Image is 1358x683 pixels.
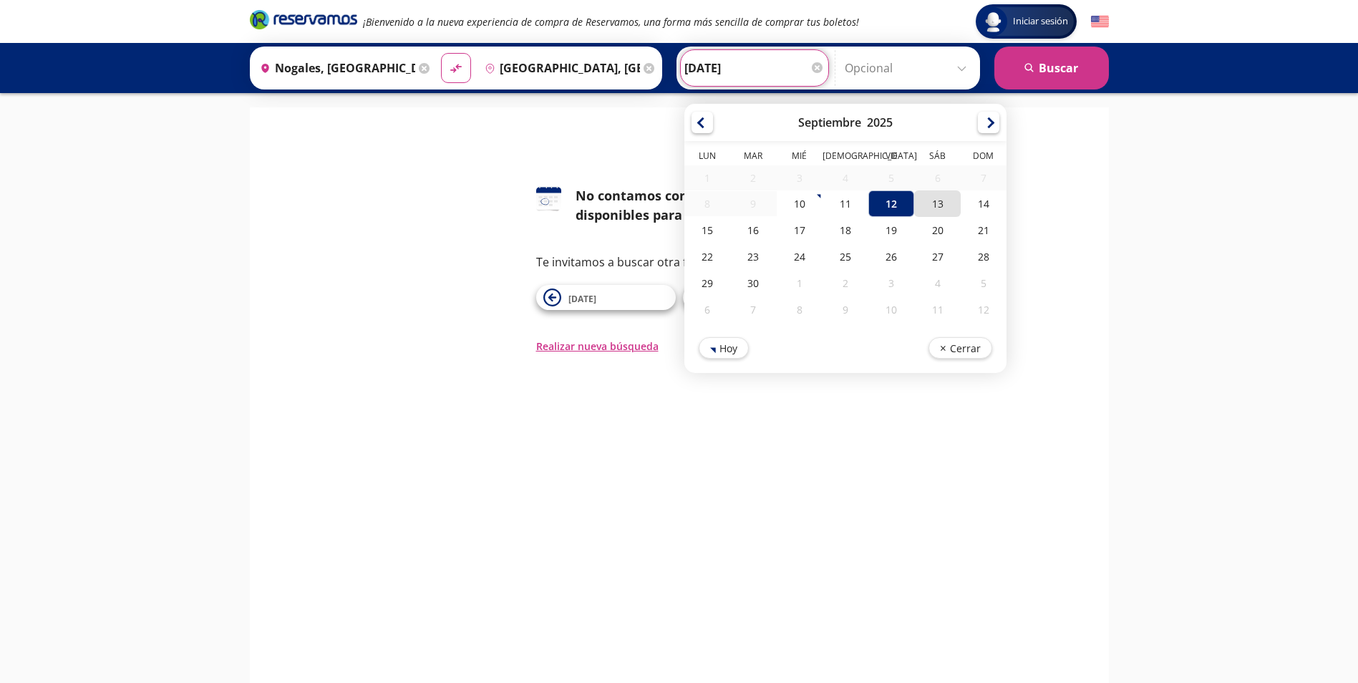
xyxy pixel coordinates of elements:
div: 09-Sep-25 [730,191,776,216]
button: Buscar [994,47,1109,89]
div: 19-Sep-25 [868,217,914,243]
div: 03-Sep-25 [776,165,822,190]
input: Opcional [845,50,973,86]
th: Jueves [822,150,868,165]
div: 05-Sep-25 [868,165,914,190]
button: Realizar nueva búsqueda [536,339,659,354]
div: 07-Sep-25 [960,165,1006,190]
div: 07-Oct-25 [730,296,776,323]
span: Iniciar sesión [1007,14,1074,29]
div: 30-Sep-25 [730,270,776,296]
div: 10-Oct-25 [868,296,914,323]
div: 03-Oct-25 [868,270,914,296]
div: 08-Oct-25 [776,296,822,323]
div: 02-Oct-25 [822,270,868,296]
div: 27-Sep-25 [914,243,960,270]
div: 18-Sep-25 [822,217,868,243]
div: 12-Oct-25 [960,296,1006,323]
div: Septiembre [798,115,861,130]
i: Brand Logo [250,9,357,30]
div: 12-Sep-25 [868,190,914,217]
button: English [1091,13,1109,31]
div: 06-Oct-25 [684,296,730,323]
div: 02-Sep-25 [730,165,776,190]
div: 09-Oct-25 [822,296,868,323]
div: 05-Oct-25 [960,270,1006,296]
div: No contamos con horarios disponibles para esta fecha [576,186,823,225]
div: 10-Sep-25 [776,190,822,217]
input: Buscar Destino [479,50,640,86]
div: 16-Sep-25 [730,217,776,243]
div: 21-Sep-25 [960,217,1006,243]
div: 14-Sep-25 [960,190,1006,217]
th: Martes [730,150,776,165]
div: 15-Sep-25 [684,217,730,243]
th: Viernes [868,150,914,165]
div: 24-Sep-25 [776,243,822,270]
a: Brand Logo [250,9,357,34]
div: 23-Sep-25 [730,243,776,270]
div: 26-Sep-25 [868,243,914,270]
button: Cerrar [928,337,991,359]
div: 20-Sep-25 [914,217,960,243]
div: 04-Sep-25 [822,165,868,190]
input: Elegir Fecha [684,50,825,86]
div: 11-Sep-25 [822,190,868,217]
th: Domingo [960,150,1006,165]
p: Te invitamos a buscar otra fecha o ruta [536,253,823,271]
em: ¡Bienvenido a la nueva experiencia de compra de Reservamos, una forma más sencilla de comprar tus... [363,15,859,29]
th: Sábado [914,150,960,165]
div: 01-Oct-25 [776,270,822,296]
div: 28-Sep-25 [960,243,1006,270]
div: 06-Sep-25 [914,165,960,190]
div: 04-Oct-25 [914,270,960,296]
div: 25-Sep-25 [822,243,868,270]
button: [DATE] [536,285,676,310]
div: 01-Sep-25 [684,165,730,190]
div: 22-Sep-25 [684,243,730,270]
th: Lunes [684,150,730,165]
div: 17-Sep-25 [776,217,822,243]
button: Hoy [699,337,749,359]
div: 2025 [867,115,893,130]
span: [DATE] [568,293,596,305]
div: 08-Sep-25 [684,191,730,216]
div: 13-Sep-25 [914,190,960,217]
div: 29-Sep-25 [684,270,730,296]
button: [DATE] [683,285,823,310]
th: Miércoles [776,150,822,165]
div: 11-Oct-25 [914,296,960,323]
input: Buscar Origen [254,50,415,86]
